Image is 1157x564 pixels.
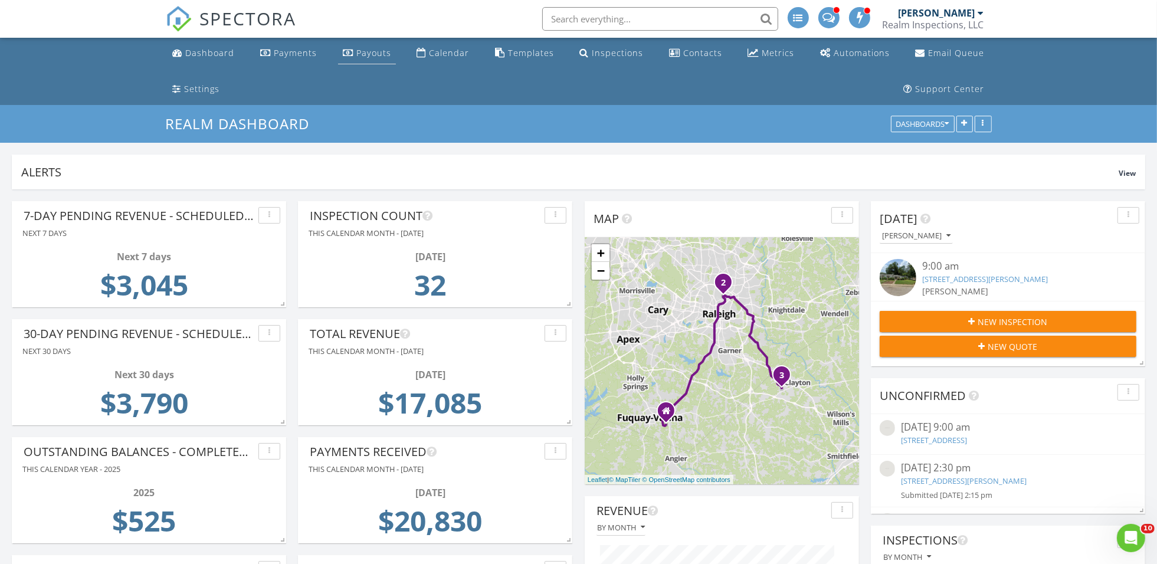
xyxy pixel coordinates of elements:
[1117,524,1145,552] iframe: Intercom live chat
[683,47,722,58] div: Contacts
[609,476,641,483] a: © MapTiler
[880,336,1136,357] button: New Quote
[166,114,320,133] a: Realm Dashboard
[356,47,391,58] div: Payouts
[882,232,950,240] div: [PERSON_NAME]
[910,42,989,64] a: Email Queue
[901,461,1115,476] div: [DATE] 2:30 pm
[313,382,548,431] td: 17085.0
[338,42,396,64] a: Payouts
[588,476,607,483] a: Leaflet
[592,262,609,280] a: Zoom out
[901,476,1027,486] a: [STREET_ADDRESS][PERSON_NAME]
[585,475,733,485] div: |
[313,264,548,313] td: 32
[723,282,730,289] div: 2365 Bernard St, Raleigh, NC 27608
[27,486,261,500] div: 2025
[891,116,955,133] button: Dashboards
[782,375,789,382] div: 1021 Thornwood Ct, Clayton, NC 27520
[310,325,540,343] div: Total Revenue
[988,340,1038,353] span: New Quote
[168,42,240,64] a: Dashboard
[922,259,1115,274] div: 9:00 am
[1119,168,1136,178] span: View
[508,47,554,58] div: Templates
[1141,524,1155,533] span: 10
[429,47,469,58] div: Calendar
[594,211,619,227] span: Map
[24,207,254,225] div: 7-Day Pending Revenue - Scheduled
[815,42,894,64] a: Automations (Advanced)
[27,368,261,382] div: Next 30 days
[880,259,1136,335] a: 9:00 am [STREET_ADDRESS][PERSON_NAME] [PERSON_NAME] 36 minutes drive time 21.1 miles
[185,83,220,94] div: Settings
[490,42,559,64] a: Templates
[901,490,1115,501] div: Submitted [DATE] 2:15 pm
[27,264,261,313] td: 3045.0
[978,316,1048,328] span: New Inspection
[27,250,261,264] div: Next 7 days
[880,513,895,529] img: streetview
[664,42,727,64] a: Contacts
[880,513,1136,553] a: [DATE] 2:30 pm [STREET_ADDRESS] [STREET_ADDRESS] Submitted [DATE] 1:47 pm
[880,420,895,435] img: streetview
[166,6,192,32] img: The Best Home Inspection Software - Spectora
[880,211,917,227] span: [DATE]
[186,47,235,58] div: Dashboard
[313,500,548,549] td: 20830.0
[922,286,988,297] span: [PERSON_NAME]
[27,382,261,431] td: 3790.0
[880,259,916,296] img: streetview
[880,228,953,244] button: [PERSON_NAME]
[880,388,966,404] span: Unconfirmed
[896,120,949,129] div: Dashboards
[24,443,254,461] div: Outstanding Balances - Completed Inspections
[200,6,297,31] span: SPECTORA
[643,476,730,483] a: © OpenStreetMap contributors
[721,279,726,287] i: 2
[901,513,1115,528] div: [DATE] 2:30 pm
[880,461,895,476] img: streetview
[901,420,1115,435] div: [DATE] 9:00 am
[899,7,975,19] div: [PERSON_NAME]
[883,532,1113,549] div: Inspections
[310,207,540,225] div: Inspection Count
[542,7,778,31] input: Search everything...
[24,325,254,343] div: 30-Day Pending Revenue - Scheduled
[880,420,1136,448] a: [DATE] 9:00 am [STREET_ADDRESS]
[597,523,645,532] div: By month
[313,250,548,264] div: [DATE]
[743,42,799,64] a: Metrics
[834,47,890,58] div: Automations
[762,47,794,58] div: Metrics
[592,244,609,262] a: Zoom in
[916,83,985,94] div: Support Center
[21,164,1119,180] div: Alerts
[883,553,931,561] div: By month
[168,78,225,100] a: Settings
[880,461,1136,500] a: [DATE] 2:30 pm [STREET_ADDRESS][PERSON_NAME] Submitted [DATE] 2:15 pm
[880,311,1136,332] button: New Inspection
[255,42,322,64] a: Payments
[313,368,548,382] div: [DATE]
[274,47,317,58] div: Payments
[922,274,1048,284] a: [STREET_ADDRESS][PERSON_NAME]
[575,42,648,64] a: Inspections
[166,16,297,41] a: SPECTORA
[779,372,784,380] i: 3
[666,411,673,418] div: 3424 Apple Meadow Drive, Fuquay Varina NC 27526
[596,502,827,520] div: Revenue
[412,42,474,64] a: Calendar
[883,19,984,31] div: Realm Inspections, LLC
[310,443,540,461] div: Payments Received
[899,78,989,100] a: Support Center
[901,435,967,445] a: [STREET_ADDRESS]
[27,500,261,549] td: 525.0
[313,486,548,500] div: [DATE]
[928,47,984,58] div: Email Queue
[592,47,643,58] div: Inspections
[596,520,645,536] button: By month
